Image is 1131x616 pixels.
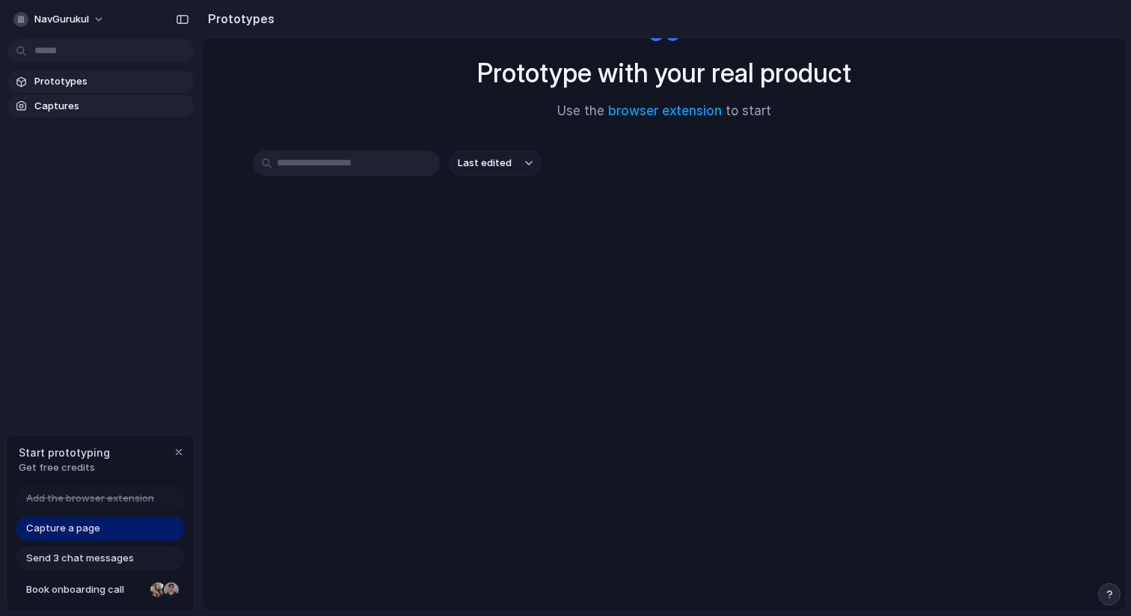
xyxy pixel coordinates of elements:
a: Book onboarding call [16,578,185,602]
div: Nicole Kubica [149,581,167,599]
span: Add the browser extension [26,491,154,506]
span: Send 3 chat messages [26,551,134,566]
span: Prototypes [34,74,188,89]
span: Use the to start [557,102,771,121]
div: Christian Iacullo [162,581,180,599]
span: Get free credits [19,460,110,475]
a: browser extension [608,103,722,118]
span: Last edited [458,156,512,171]
span: NavGurukul [34,12,89,27]
span: Book onboarding call [26,582,144,597]
a: Captures [7,95,194,118]
span: Start prototyping [19,445,110,460]
button: NavGurukul [7,7,112,31]
h2: Prototypes [202,10,275,28]
span: Capture a page [26,521,100,536]
h1: Prototype with your real product [477,53,851,93]
a: Prototypes [7,70,194,93]
button: Last edited [449,150,542,176]
span: Captures [34,99,188,114]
